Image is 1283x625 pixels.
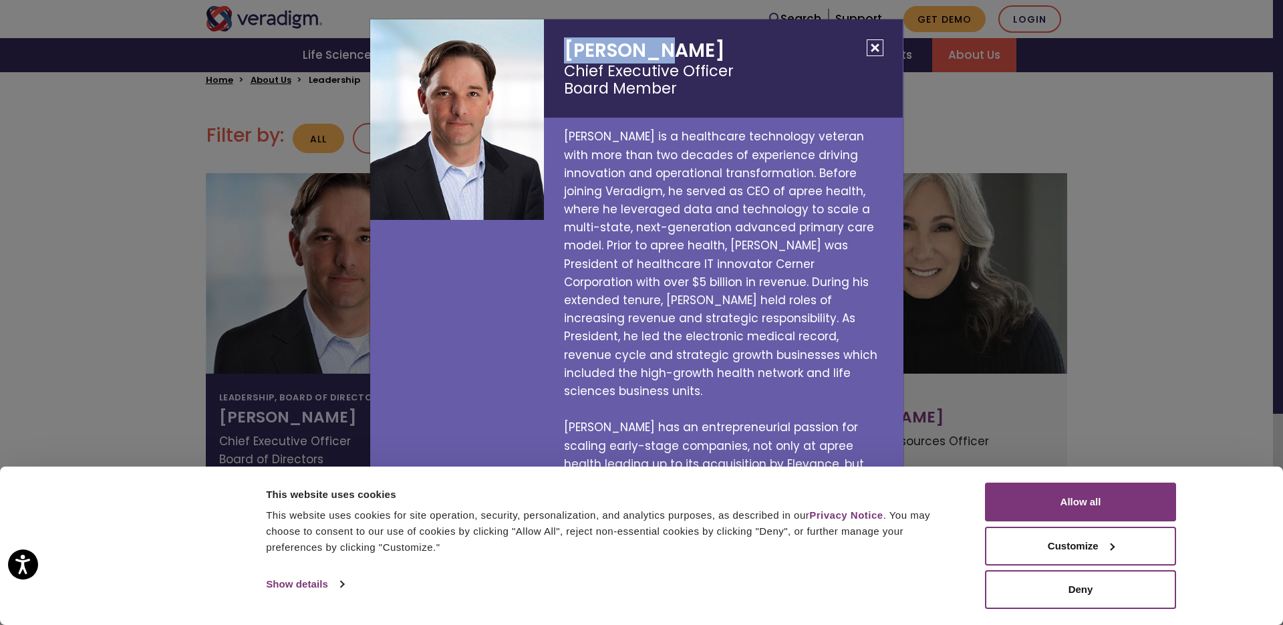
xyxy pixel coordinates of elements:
button: Close [867,39,883,56]
div: This website uses cookies for site operation, security, personalization, and analytics purposes, ... [266,507,955,555]
iframe: Drift Chat Widget [1026,529,1267,609]
small: Chief Executive Officer Board Member [564,62,883,98]
button: Allow all [985,483,1176,521]
a: Show details [266,574,343,594]
a: Privacy Notice [809,509,883,521]
button: Customize [985,527,1176,566]
h2: [PERSON_NAME] [544,19,903,118]
div: This website uses cookies [266,487,955,503]
button: Deny [985,570,1176,609]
